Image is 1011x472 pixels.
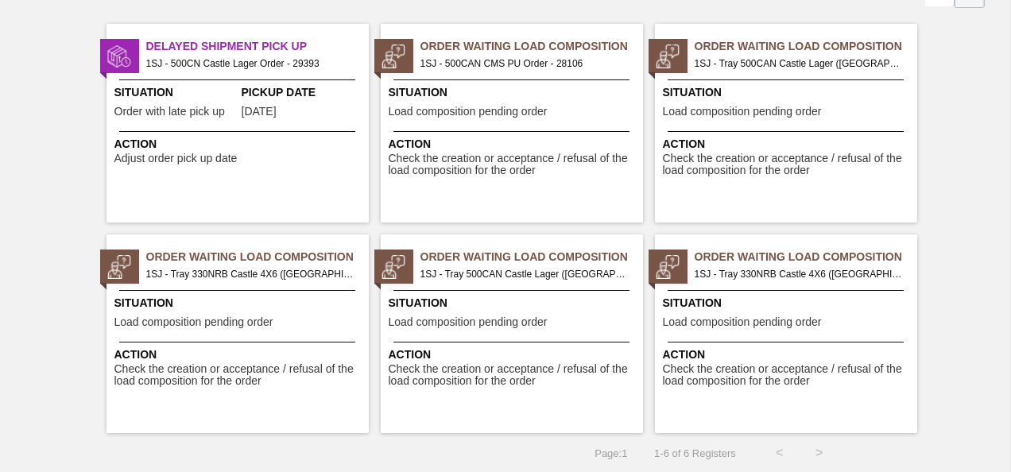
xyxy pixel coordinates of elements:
[107,255,131,279] img: status
[114,106,225,118] span: Order with late pick up
[389,153,639,177] span: Check the creation or acceptance / refusal of the load composition for the order
[114,363,365,388] span: Check the creation or acceptance / refusal of the load composition for the order
[663,346,913,363] span: Action
[389,136,639,153] span: Action
[663,316,822,328] span: Load composition pending order
[656,255,680,279] img: status
[420,38,643,55] span: Order Waiting Load Composition
[663,106,822,118] span: Load composition pending order
[595,447,627,459] span: Page : 1
[663,136,913,153] span: Action
[114,316,273,328] span: Load composition pending order
[242,106,277,118] span: 06/27/2025
[382,255,405,279] img: status
[242,84,365,101] span: Pickup Date
[420,55,630,72] span: 1SJ - 500CAN CMS PU Order - 28106
[146,55,356,72] span: 1SJ - 500CN Castle Lager Order - 29393
[389,84,639,101] span: Situation
[146,249,369,265] span: Order Waiting Load Composition
[389,346,639,363] span: Action
[389,106,548,118] span: Load composition pending order
[420,249,643,265] span: Order Waiting Load Composition
[146,38,369,55] span: Delayed Shipment Pick Up
[656,44,680,68] img: status
[420,265,630,283] span: 1SJ - Tray 500CAN Castle Lager (Hogwarts) Order - 30722
[114,84,238,101] span: Situation
[382,44,405,68] img: status
[663,295,913,311] span: Situation
[389,295,639,311] span: Situation
[389,363,639,388] span: Check the creation or acceptance / refusal of the load composition for the order
[695,265,904,283] span: 1SJ - Tray 330NRB Castle 4X6 (Hogwarts) Order - 31429
[695,249,917,265] span: Order Waiting Load Composition
[663,153,913,177] span: Check the creation or acceptance / refusal of the load composition for the order
[663,84,913,101] span: Situation
[695,38,917,55] span: Order Waiting Load Composition
[107,44,131,68] img: status
[114,136,365,153] span: Action
[114,346,365,363] span: Action
[695,55,904,72] span: 1SJ - Tray 500CAN Castle Lager (Hogwarts) Order - 30162
[146,265,356,283] span: 1SJ - Tray 330NRB Castle 4X6 (Hogwarts) Order - 30485
[114,153,238,164] span: Adjust order pick up date
[389,316,548,328] span: Load composition pending order
[651,447,735,459] span: 1 - 6 of 6 Registers
[114,295,365,311] span: Situation
[663,363,913,388] span: Check the creation or acceptance / refusal of the load composition for the order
